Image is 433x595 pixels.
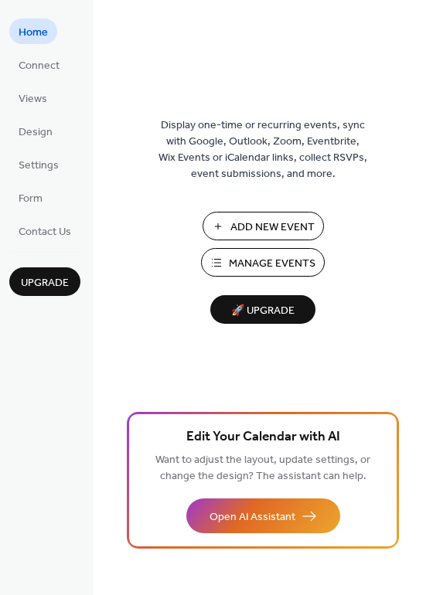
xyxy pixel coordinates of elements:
[19,91,47,107] span: Views
[9,151,68,177] a: Settings
[203,212,324,240] button: Add New Event
[9,218,80,243] a: Contact Us
[9,52,69,77] a: Connect
[186,427,340,448] span: Edit Your Calendar with AI
[229,256,315,272] span: Manage Events
[19,224,71,240] span: Contact Us
[19,158,59,174] span: Settings
[220,301,306,321] span: 🚀 Upgrade
[155,450,370,487] span: Want to adjust the layout, update settings, or change the design? The assistant can help.
[186,498,340,533] button: Open AI Assistant
[9,267,80,296] button: Upgrade
[21,275,69,291] span: Upgrade
[19,25,48,41] span: Home
[19,191,43,207] span: Form
[230,219,315,236] span: Add New Event
[9,185,52,210] a: Form
[19,58,60,74] span: Connect
[210,509,295,525] span: Open AI Assistant
[9,118,62,144] a: Design
[9,85,56,110] a: Views
[19,124,53,141] span: Design
[210,295,315,324] button: 🚀 Upgrade
[159,117,367,182] span: Display one-time or recurring events, sync with Google, Outlook, Zoom, Eventbrite, Wix Events or ...
[9,19,57,44] a: Home
[201,248,325,277] button: Manage Events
